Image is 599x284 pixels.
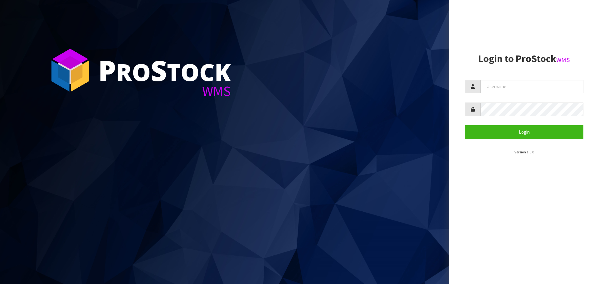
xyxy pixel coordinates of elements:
[556,56,570,64] small: WMS
[480,80,583,93] input: Username
[465,125,583,139] button: Login
[98,56,231,84] div: ro tock
[151,51,167,89] span: S
[98,51,116,89] span: P
[465,53,583,64] h2: Login to ProStock
[98,84,231,98] div: WMS
[47,47,94,94] img: ProStock Cube
[514,150,534,154] small: Version 1.0.0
